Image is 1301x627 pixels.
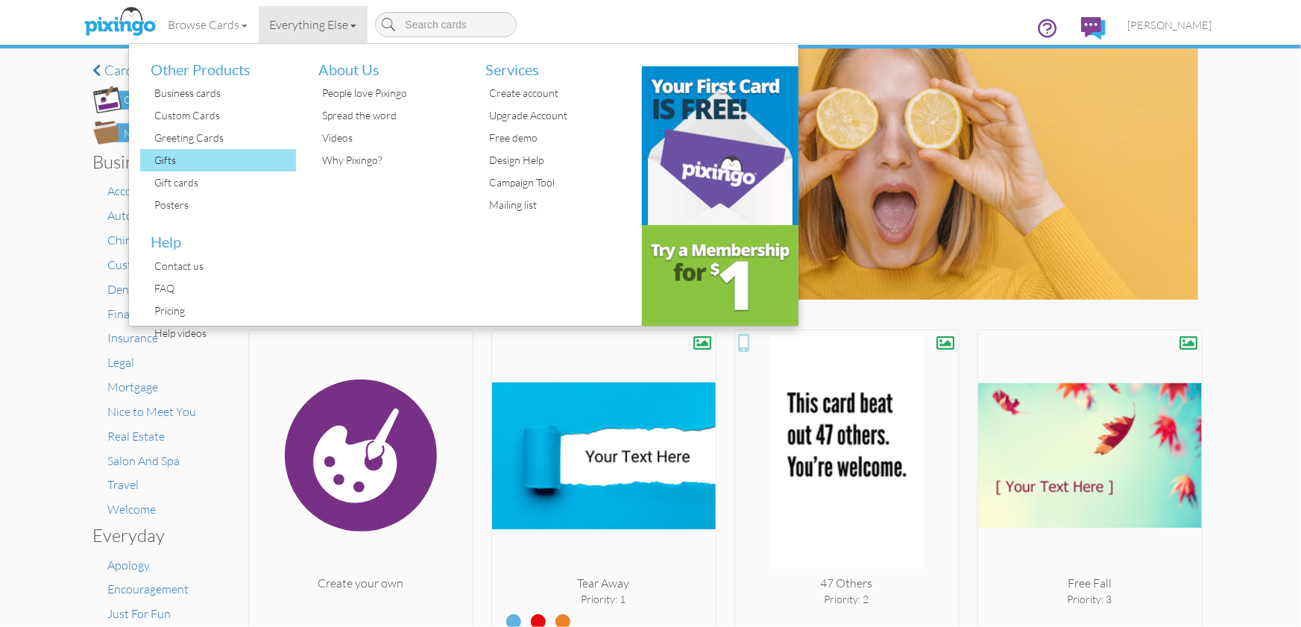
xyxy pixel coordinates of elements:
[108,429,166,444] a: Real Estate
[318,127,464,149] div: Videos
[125,126,180,142] div: My Projects
[249,336,473,575] img: create.svg
[108,233,175,248] a: Chiropractor
[125,92,205,108] div: Create Your Own
[108,257,160,272] a: Customer
[486,194,631,216] div: Mailing list
[492,592,716,607] div: Priority: 1
[1081,17,1106,40] img: comments.svg
[259,6,368,43] a: Everything Else
[108,282,143,297] a: Dental
[108,183,166,198] a: Accounting
[108,502,157,517] a: Welcome
[108,477,139,492] a: Travel
[492,336,716,575] img: 20231013-011955-51902ef7c694-250.jpg
[978,575,1202,592] div: Free Fall
[93,526,201,545] h3: Everyday
[151,82,297,104] div: Business cards
[140,216,297,255] li: Help
[735,575,959,592] div: 47 Others
[108,606,171,621] a: Just For Fun
[978,336,1202,575] img: 20250908-205024-9e166ba402a1-250.png
[108,453,180,468] a: Salon And Spa
[151,255,297,277] div: Contact us
[151,300,297,322] div: Pricing
[108,379,159,394] a: Mortgage
[475,44,631,83] li: Services
[151,149,297,171] div: Gifts
[249,575,473,592] div: Create your own
[108,330,159,345] a: Insurance
[93,121,212,145] img: my-projects-button.png
[93,86,212,113] img: create-own-button.png
[93,63,212,78] a: Card home
[151,127,297,149] div: Greeting Cards
[486,149,631,171] div: Design Help
[108,404,197,419] a: Nice to Meet You
[318,149,464,171] div: Why Pixingo?
[307,44,464,83] li: About Us
[318,82,464,104] div: People love Pixingo
[486,82,631,104] div: Create account
[140,44,297,83] li: Other Products
[151,277,297,300] div: FAQ
[151,104,297,127] div: Custom Cards
[486,127,631,149] div: Free demo
[735,592,959,607] div: Priority: 2
[151,194,297,216] div: Posters
[108,306,196,321] a: Financial Advisor
[318,104,464,127] div: Spread the word
[486,171,631,194] div: Campaign Tool
[108,558,151,573] a: Apology
[108,208,169,223] a: Automotive
[978,592,1202,607] div: Priority: 3
[93,152,201,171] h3: Business
[735,336,959,575] img: 20250730-184250-2e46d0b25ecb-250.png
[642,66,798,225] img: b31c39d9-a6cc-4959-841f-c4fb373484ab.png
[642,225,798,326] img: e3c53f66-4b0a-4d43-9253-35934b16df62.png
[108,582,189,596] a: Encouragement
[492,575,716,592] div: Tear Away
[157,6,259,43] a: Browse Cards
[1128,19,1212,31] span: [PERSON_NAME]
[1117,6,1223,44] a: [PERSON_NAME]
[375,12,517,37] input: Search cards
[81,4,160,41] img: pixingo logo
[151,171,297,194] div: Gift cards
[486,104,631,127] div: Upgrade Account
[151,322,297,344] div: Help videos
[108,355,135,370] a: Legal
